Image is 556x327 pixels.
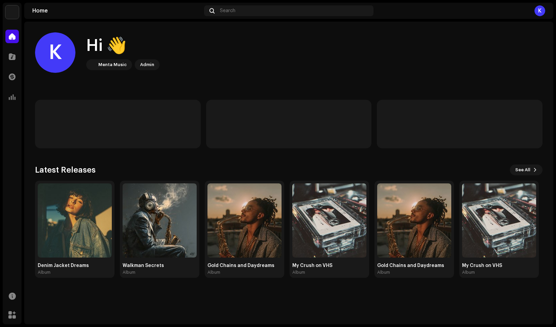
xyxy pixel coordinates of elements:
[140,61,154,69] div: Admin
[123,263,197,268] div: Walkman Secrets
[534,5,545,16] div: K
[98,61,127,69] div: Menta Music
[38,270,51,275] div: Album
[123,270,135,275] div: Album
[32,8,201,13] div: Home
[377,263,451,268] div: Gold Chains and Daydreams
[462,183,536,258] img: a22caf20-126f-4ad8-b9b1-40f3b02cf6cb
[5,5,19,19] img: c1aec8e0-cc53-42f4-96df-0a0a8a61c953
[462,263,536,268] div: My Crush on VHS
[292,270,305,275] div: Album
[123,183,197,258] img: 83657f08-e68a-4075-a9cc-fbde04e8d7f9
[377,183,451,258] img: e364cb3b-4cd6-4cde-87ed-e19d99c659fc
[207,263,282,268] div: Gold Chains and Daydreams
[220,8,235,13] span: Search
[462,270,475,275] div: Album
[207,183,282,258] img: 6d27f63b-97ab-44bd-93f8-06b53afddef6
[88,61,96,69] img: c1aec8e0-cc53-42f4-96df-0a0a8a61c953
[515,163,530,177] span: See All
[377,270,390,275] div: Album
[207,270,220,275] div: Album
[510,165,543,175] button: See All
[35,165,96,175] h3: Latest Releases
[35,32,75,73] div: K
[38,183,112,258] img: e0961f81-3c57-46ec-b5a0-69982289ff9f
[292,263,366,268] div: My Crush on VHS
[292,183,366,258] img: 297786cc-fdc6-4791-84f5-b2e21b9f354a
[38,263,112,268] div: Denim Jacket Dreams
[86,35,160,57] div: Hi 👋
